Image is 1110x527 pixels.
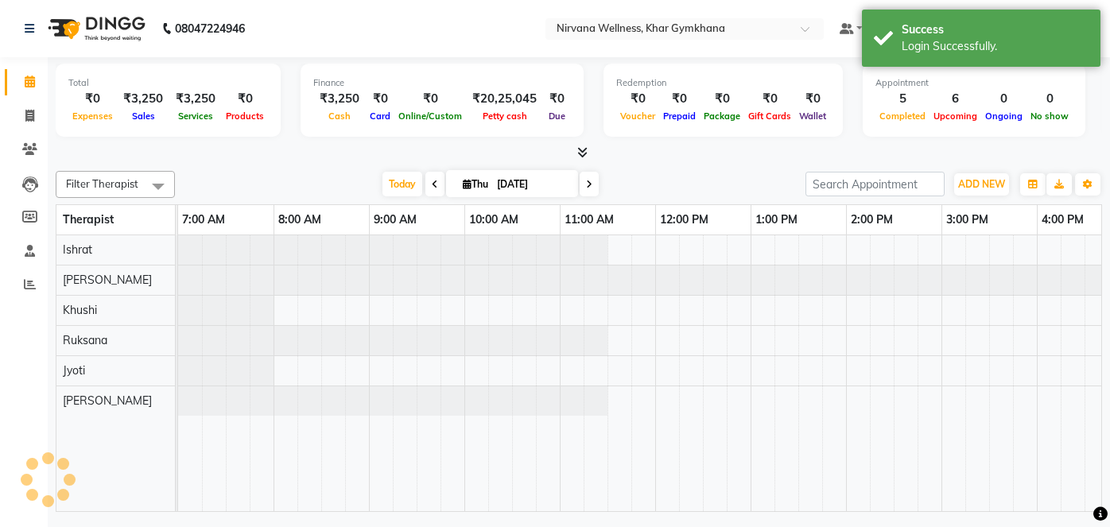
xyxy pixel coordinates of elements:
span: Cash [324,110,355,122]
span: Products [222,110,268,122]
div: Total [68,76,268,90]
span: Khushi [63,303,97,317]
div: ₹0 [700,90,744,108]
b: 08047224946 [175,6,245,51]
a: 2:00 PM [847,208,897,231]
a: 3:00 PM [942,208,992,231]
div: ₹3,250 [169,90,222,108]
span: Online/Custom [394,110,466,122]
div: ₹0 [616,90,659,108]
span: [PERSON_NAME] [63,393,152,408]
span: Jyoti [63,363,85,378]
span: Today [382,172,422,196]
span: Ishrat [63,242,92,257]
span: Completed [875,110,930,122]
div: Appointment [875,76,1073,90]
span: Wallet [795,110,830,122]
a: 8:00 AM [274,208,325,231]
a: 10:00 AM [465,208,522,231]
a: 4:00 PM [1038,208,1088,231]
span: Card [366,110,394,122]
span: Therapist [63,212,114,227]
div: 5 [875,90,930,108]
img: logo [41,6,149,51]
div: ₹3,250 [117,90,169,108]
span: ADD NEW [958,178,1005,190]
span: Gift Cards [744,110,795,122]
span: Petty cash [479,110,531,122]
input: 2025-09-04 [492,172,572,196]
div: Login Successfully. [902,38,1089,55]
span: Expenses [68,110,117,122]
span: Sales [128,110,159,122]
span: No show [1027,110,1073,122]
div: ₹0 [366,90,394,108]
span: Ruksana [63,333,107,347]
span: [PERSON_NAME] [63,273,152,287]
div: 0 [1027,90,1073,108]
a: 1:00 PM [751,208,801,231]
span: Package [700,110,744,122]
a: 11:00 AM [561,208,618,231]
div: ₹0 [744,90,795,108]
div: Finance [313,76,571,90]
div: ₹3,250 [313,90,366,108]
div: ₹0 [659,90,700,108]
a: 9:00 AM [370,208,421,231]
button: ADD NEW [954,173,1009,196]
span: Prepaid [659,110,700,122]
div: ₹0 [394,90,466,108]
div: ₹20,25,045 [466,90,543,108]
a: 12:00 PM [656,208,712,231]
span: Upcoming [930,110,981,122]
span: Services [174,110,217,122]
div: 0 [981,90,1027,108]
div: 6 [930,90,981,108]
div: ₹0 [222,90,268,108]
span: Thu [459,178,492,190]
div: ₹0 [543,90,571,108]
div: ₹0 [795,90,830,108]
span: Ongoing [981,110,1027,122]
span: Due [545,110,569,122]
span: Voucher [616,110,659,122]
span: Filter Therapist [66,177,138,190]
div: ₹0 [68,90,117,108]
input: Search Appointment [805,172,945,196]
div: Redemption [616,76,830,90]
a: 7:00 AM [178,208,229,231]
div: Success [902,21,1089,38]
